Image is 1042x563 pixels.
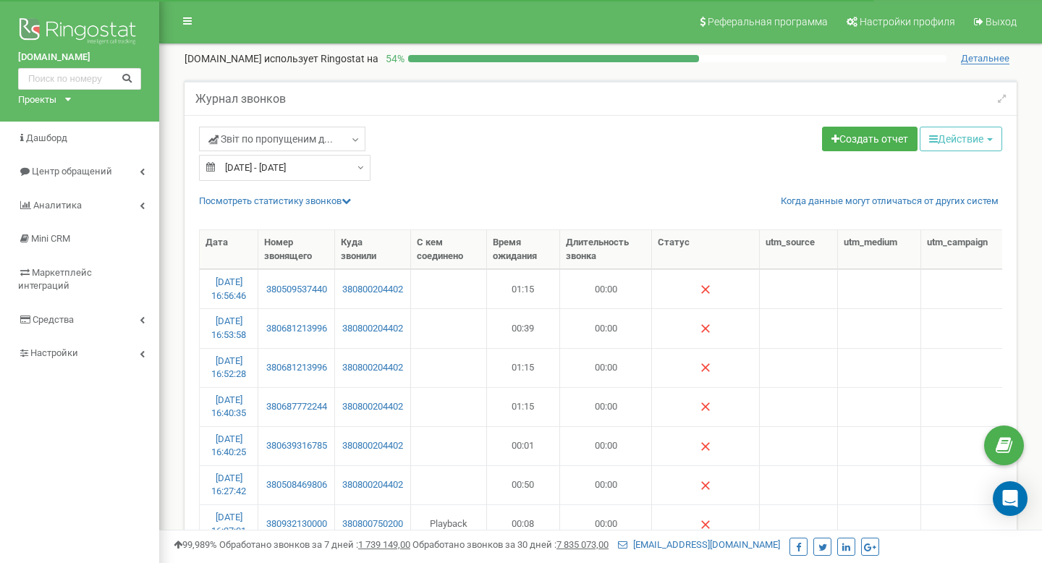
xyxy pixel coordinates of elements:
span: Обработано звонков за 7 дней : [219,539,410,550]
a: [DATE] 16:40:35 [211,394,246,419]
p: [DOMAIN_NAME] [185,51,378,66]
img: Нет ответа [700,362,711,373]
a: 380687772244 [264,400,329,414]
td: 00:08 [487,504,561,543]
a: [DATE] 16:53:58 [211,316,246,340]
th: Длительность звонка [560,230,652,269]
img: Нет ответа [700,480,711,491]
a: [DATE] 16:56:46 [211,276,246,301]
span: 99,989% [174,539,217,550]
td: 01:15 [487,269,561,308]
span: использует Ringostat на [264,53,378,64]
a: Создать отчет [822,127,918,151]
img: Нет ответа [700,323,711,334]
th: utm_source [760,230,837,269]
div: Open Intercom Messenger [993,481,1028,516]
img: Нет ответа [700,401,711,412]
span: Настройки [30,347,78,358]
img: Нет ответа [700,284,711,295]
a: 380508469806 [264,478,329,492]
input: Поиск по номеру [18,68,141,90]
u: 7 835 073,00 [556,539,609,550]
td: 00:00 [560,348,652,387]
a: 380800750200 [341,517,404,531]
span: Детальнее [961,53,1009,64]
span: Дашборд [26,132,67,143]
span: Выход [986,16,1017,27]
span: Средства [33,314,74,325]
a: [DATE] 16:40:25 [211,433,246,458]
button: Действие [920,127,1002,151]
td: 00:00 [560,308,652,347]
a: 380681213996 [264,322,329,336]
span: Маркетплейс интеграций [18,267,92,292]
td: 00:00 [560,426,652,465]
img: Ringostat logo [18,14,141,51]
a: [DOMAIN_NAME] [18,51,141,64]
span: Аналитика [33,200,82,211]
td: 00:01 [487,426,561,465]
td: 01:15 [487,348,561,387]
a: 380681213996 [264,361,329,375]
a: 380800204402 [341,439,404,453]
a: [DATE] 16:27:42 [211,473,246,497]
a: [EMAIL_ADDRESS][DOMAIN_NAME] [618,539,780,550]
a: [DATE] 16:27:01 [211,512,246,536]
th: utm_campaign [921,230,1012,269]
img: Нет ответа [700,519,711,530]
u: 1 739 149,00 [358,539,410,550]
span: Реферальная программа [708,16,828,27]
a: 380932130000 [264,517,329,531]
td: 01:15 [487,387,561,426]
td: 00:00 [560,465,652,504]
p: 54 % [378,51,408,66]
th: Дата [200,230,258,269]
span: Mini CRM [31,233,70,244]
span: Настройки профиля [860,16,955,27]
h5: Журнал звонков [195,93,286,106]
th: С кем соединено [411,230,487,269]
th: Номер звонящего [258,230,335,269]
a: 380800204402 [341,283,404,297]
th: Время ожидания [487,230,561,269]
td: Playback [411,504,487,543]
div: Проекты [18,93,56,107]
a: Посмотреть cтатистику звонков [199,195,351,206]
a: Когда данные могут отличаться от других систем [781,195,999,208]
a: 380800204402 [341,478,404,492]
td: 00:39 [487,308,561,347]
a: [DATE] 16:52:28 [211,355,246,380]
img: Нет ответа [700,441,711,452]
a: 380639316785 [264,439,329,453]
a: 380800204402 [341,400,404,414]
th: utm_medium [838,230,921,269]
span: Звіт по пропущеним д... [208,132,333,146]
a: Звіт по пропущеним д... [199,127,365,151]
span: Центр обращений [32,166,112,177]
span: Обработано звонков за 30 дней : [412,539,609,550]
td: 00:50 [487,465,561,504]
a: 380800204402 [341,361,404,375]
td: 00:00 [560,504,652,543]
td: 00:00 [560,269,652,308]
th: Куда звонили [335,230,410,269]
th: Статус [652,230,760,269]
a: 380800204402 [341,322,404,336]
a: 380509537440 [264,283,329,297]
td: 00:00 [560,387,652,426]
